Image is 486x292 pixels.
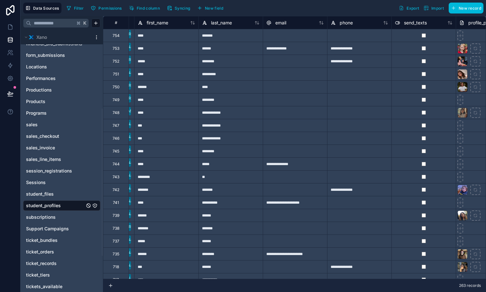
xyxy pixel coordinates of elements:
span: tickets_available [26,283,62,290]
button: Export [397,3,421,13]
span: ticket_orders [26,249,54,255]
div: 742 [113,187,119,192]
span: sales [26,121,38,128]
div: Performances [23,73,100,84]
span: ticket_bundles [26,237,58,243]
span: New field [205,6,223,11]
button: Find column [127,3,162,13]
a: ticket_tiers [26,272,85,278]
span: Data Sources [33,6,59,11]
div: subscriptions [23,212,100,222]
div: Productions [23,85,100,95]
button: New field [195,3,225,13]
div: 749 [113,97,119,102]
span: sales_invoice [26,145,55,151]
span: 263 records [459,283,481,288]
span: sales_line_items [26,156,61,163]
div: 753 [113,46,119,51]
span: Filter [74,6,84,11]
iframe: NPS survey [98,210,388,292]
div: 747 [113,123,119,128]
span: last_name [211,20,232,26]
span: Find column [137,6,160,11]
button: Xano logoXano [23,33,91,42]
a: sales_line_items [26,156,85,163]
a: Support Campaigns [26,226,85,232]
div: ticket_orders [23,247,100,257]
div: form_submissions [23,50,100,60]
div: 751 [113,72,119,77]
span: Xano [36,34,47,40]
span: sales_checkout [26,133,59,139]
a: Syncing [165,3,195,13]
span: student_files [26,191,54,197]
span: subscriptions [26,214,56,220]
button: New record [449,3,483,13]
div: session_registrations [23,166,100,176]
img: Xano logo [29,35,34,40]
span: Support Campaigns [26,226,69,232]
div: 754 [113,33,120,38]
div: Support Campaigns [23,224,100,234]
span: K [83,21,87,25]
button: Data Sources [23,3,61,13]
div: 746 [113,136,119,141]
button: Syncing [165,3,192,13]
a: ticket_orders [26,249,85,255]
a: sales_invoice [26,145,85,151]
span: Performances [26,75,56,82]
span: Import [431,6,444,11]
div: 748 [113,110,119,115]
span: ticket_records [26,260,57,267]
div: sales_checkout [23,131,100,141]
div: student_files [23,189,100,199]
a: form_submissions [26,52,85,58]
div: 745 [113,149,119,154]
a: subscriptions [26,214,85,220]
div: 743 [113,174,119,180]
a: Programs [26,110,85,116]
span: Export [407,6,419,11]
div: student_profiles [23,200,100,211]
span: session_registrations [26,168,72,174]
span: Products [26,98,45,105]
div: ticket_bundles [23,235,100,245]
div: sales_invoice [23,143,100,153]
span: Locations [26,64,47,70]
span: form_submissions [26,52,65,58]
a: New record [446,3,483,13]
div: 744 [113,162,120,167]
span: student_profiles [26,202,61,209]
a: Permissions [88,3,126,13]
a: tickets_available [26,283,85,290]
span: New record [459,6,481,11]
a: Locations [26,64,85,70]
a: student_profiles [26,202,85,209]
span: first_name [147,20,168,26]
span: Programs [26,110,47,116]
button: Import [421,3,446,13]
span: Sessions [26,179,46,186]
div: ticket_tiers [23,270,100,280]
span: email [275,20,286,26]
div: tickets_available [23,281,100,292]
a: Products [26,98,85,105]
a: Productions [26,87,85,93]
a: session_registrations [26,168,85,174]
span: Permissions [98,6,122,11]
a: Sessions [26,179,85,186]
div: 752 [113,59,119,64]
div: ticket_records [23,258,100,269]
div: # [108,20,124,25]
div: 741 [113,200,119,205]
span: phone [340,20,353,26]
button: Filter [64,3,86,13]
a: ticket_bundles [26,237,85,243]
div: Sessions [23,177,100,188]
div: 750 [113,84,120,90]
div: Programs [23,108,100,118]
a: sales_checkout [26,133,85,139]
button: Permissions [88,3,124,13]
a: ticket_records [26,260,85,267]
a: student_files [26,191,85,197]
